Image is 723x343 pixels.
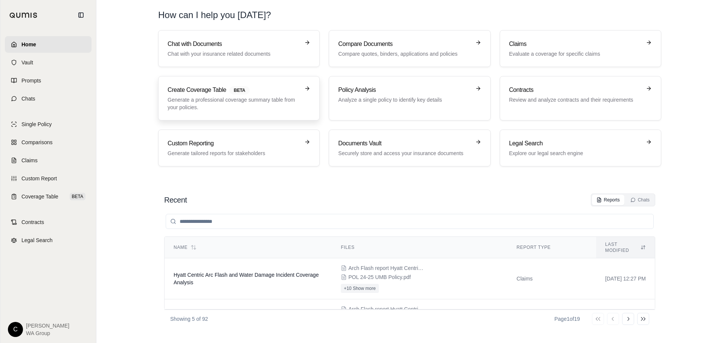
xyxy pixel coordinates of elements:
a: Single Policy [5,116,92,133]
a: Comparisons [5,134,92,151]
span: Comparisons [21,139,52,146]
a: Compare DocumentsCompare quotes, binders, applications and policies [329,30,490,67]
td: [DATE] 12:18 PM [596,299,655,340]
a: Chat with DocumentsChat with your insurance related documents [158,30,320,67]
button: +10 Show more [341,284,378,293]
td: [DATE] 12:27 PM [596,258,655,299]
p: Review and analyze contracts and their requirements [509,96,641,104]
th: Files [332,237,508,258]
a: Home [5,36,92,53]
a: Prompts [5,72,92,89]
h3: Compare Documents [338,40,470,49]
span: Single Policy [21,120,52,128]
a: Policy AnalysisAnalyze a single policy to identify key details [329,76,490,120]
p: Showing 5 of 92 [170,315,208,323]
span: POL 24-25 UMB Policy.pdf [348,273,411,281]
span: Home [21,41,36,48]
button: Collapse sidebar [75,9,87,21]
span: Claims [21,157,38,164]
h3: Documents Vault [338,139,470,148]
span: [PERSON_NAME] [26,322,69,329]
h3: Legal Search [509,139,641,148]
div: C [8,322,23,337]
p: Compare quotes, binders, applications and policies [338,50,470,58]
button: Chats [626,195,654,205]
h3: Contracts [509,85,641,95]
p: Chat with your insurance related documents [168,50,300,58]
h3: Create Coverage Table [168,85,300,95]
a: ClaimsEvaluate a coverage for specific claims [500,30,661,67]
span: Custom Report [21,175,57,182]
p: Explore our legal search engine [509,149,641,157]
span: Arch Flash report Hyatt Centric.docx [348,264,424,272]
a: ContractsReview and analyze contracts and their requirements [500,76,661,120]
h1: How can I help you [DATE]? [158,9,661,21]
p: Generate a professional coverage summary table from your policies. [168,96,300,111]
a: Custom Report [5,170,92,187]
h3: Chat with Documents [168,40,300,49]
p: Evaluate a coverage for specific claims [509,50,641,58]
span: Contracts [21,218,44,226]
span: WA Group [26,329,69,337]
p: Analyze a single policy to identify key details [338,96,470,104]
img: Qumis Logo [9,12,38,18]
h3: Policy Analysis [338,85,470,95]
span: Arch Flash report Hyatt Centric.docx [348,305,424,313]
div: Name [174,244,323,250]
div: Last modified [605,241,646,253]
span: BETA [229,86,250,95]
span: Legal Search [21,236,53,244]
div: Reports [596,197,620,203]
a: Custom ReportingGenerate tailored reports for stakeholders [158,130,320,166]
td: Claims [508,299,596,340]
span: Prompts [21,77,41,84]
h3: Custom Reporting [168,139,300,148]
h3: Claims [509,40,641,49]
a: Legal SearchExplore our legal search engine [500,130,661,166]
a: Chats [5,90,92,107]
span: Hyatt Centric Arc Flash and Water Damage Incident Coverage Analysis [174,272,319,285]
p: Generate tailored reports for stakeholders [168,149,300,157]
span: Coverage Table [21,193,58,200]
span: Chats [21,95,35,102]
a: Contracts [5,214,92,230]
a: Create Coverage TableBETAGenerate a professional coverage summary table from your policies. [158,76,320,120]
div: Chats [630,197,650,203]
div: Page 1 of 19 [554,315,580,323]
a: Coverage TableBETA [5,188,92,205]
a: Documents VaultSecurely store and access your insurance documents [329,130,490,166]
span: BETA [70,193,85,200]
span: Vault [21,59,33,66]
h2: Recent [164,195,187,205]
a: Legal Search [5,232,92,248]
th: Report Type [508,237,596,258]
p: Securely store and access your insurance documents [338,149,470,157]
a: Vault [5,54,92,71]
td: Claims [508,258,596,299]
a: Claims [5,152,92,169]
button: Reports [592,195,624,205]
